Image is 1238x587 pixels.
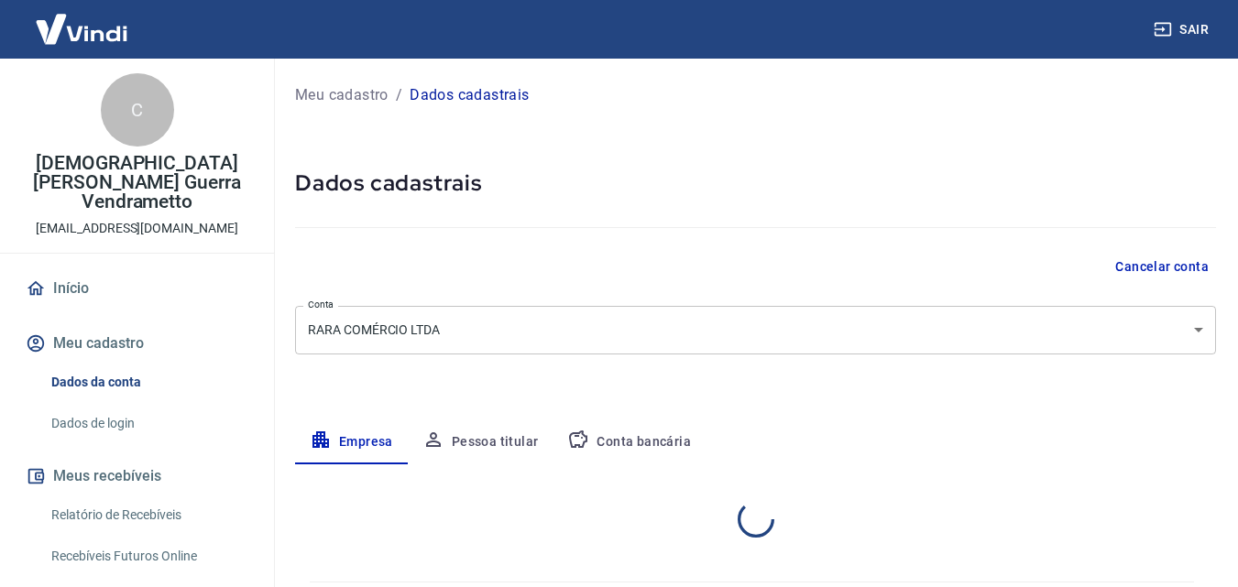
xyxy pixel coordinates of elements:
[22,323,252,364] button: Meu cadastro
[22,1,141,57] img: Vindi
[1108,250,1216,284] button: Cancelar conta
[44,405,252,442] a: Dados de login
[44,496,252,534] a: Relatório de Recebíveis
[410,84,529,106] p: Dados cadastrais
[44,538,252,575] a: Recebíveis Futuros Online
[295,84,389,106] a: Meu cadastro
[101,73,174,147] div: C
[1150,13,1216,47] button: Sair
[295,420,408,464] button: Empresa
[36,219,238,238] p: [EMAIL_ADDRESS][DOMAIN_NAME]
[308,298,334,311] label: Conta
[408,420,553,464] button: Pessoa titular
[22,456,252,496] button: Meus recebíveis
[295,168,1216,198] h5: Dados cadastrais
[44,364,252,401] a: Dados da conta
[22,268,252,309] a: Início
[15,154,259,212] p: [DEMOGRAPHIC_DATA][PERSON_NAME] Guerra Vendrametto
[396,84,402,106] p: /
[553,420,706,464] button: Conta bancária
[295,306,1216,354] div: RARA COMÉRCIO LTDA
